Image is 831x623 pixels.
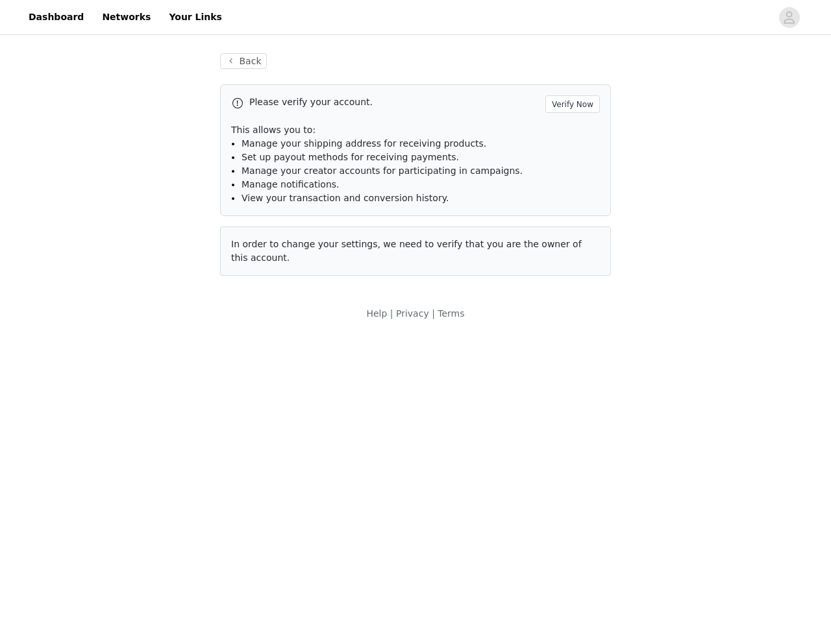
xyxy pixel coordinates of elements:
div: avatar [783,7,795,28]
button: Verify Now [545,95,600,113]
a: Networks [94,3,158,32]
p: This allows you to: [231,123,600,137]
span: Manage notifications. [242,179,340,189]
span: In order to change your settings, we need to verify that you are the owner of this account. [231,239,582,263]
span: | [432,308,435,319]
a: Help [366,308,387,319]
span: Set up payout methods for receiving payments. [242,152,459,162]
button: Back [220,53,267,69]
span: Manage your creator accounts for participating in campaigns. [242,165,523,176]
a: Terms [438,308,464,319]
a: Dashboard [21,3,92,32]
span: View your transaction and conversion history. [242,193,449,203]
p: Please verify your account. [249,95,540,109]
span: Manage your shipping address for receiving products. [242,138,486,149]
span: | [390,308,393,319]
a: Privacy [396,308,429,319]
a: Your Links [161,3,230,32]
